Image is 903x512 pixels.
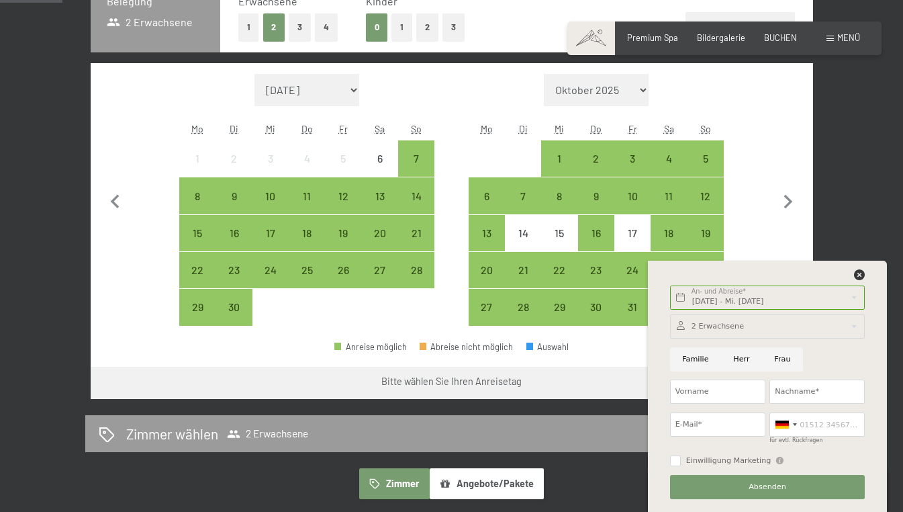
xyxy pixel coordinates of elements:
[614,140,651,177] div: Fri Oct 03 2025
[179,289,216,325] div: Anreise möglich
[179,140,216,177] div: Anreise nicht möglich
[326,191,360,224] div: 12
[579,228,613,261] div: 16
[470,191,504,224] div: 6
[289,13,311,41] button: 3
[578,177,614,214] div: Thu Oct 09 2025
[442,13,465,41] button: 3
[664,123,674,134] abbr: Samstag
[325,140,361,177] div: Fri Sep 05 2025
[469,289,505,325] div: Anreise möglich
[481,123,493,134] abbr: Montag
[614,215,651,251] div: Fri Oct 17 2025
[179,252,216,288] div: Mon Sep 22 2025
[216,215,252,251] div: Anreise möglich
[578,289,614,325] div: Thu Oct 30 2025
[252,140,289,177] div: Wed Sep 03 2025
[614,289,651,325] div: Anreise möglich
[362,140,398,177] div: Sat Sep 06 2025
[398,140,434,177] div: Sun Sep 07 2025
[469,215,505,251] div: Anreise möglich
[541,289,577,325] div: Wed Oct 29 2025
[325,215,361,251] div: Anreise möglich
[506,302,540,335] div: 28
[469,252,505,288] div: Mon Oct 20 2025
[542,153,576,187] div: 1
[506,228,540,261] div: 14
[398,140,434,177] div: Anreise möglich
[252,252,289,288] div: Wed Sep 24 2025
[254,228,287,261] div: 17
[325,177,361,214] div: Fri Sep 12 2025
[670,475,865,499] button: Absenden
[179,215,216,251] div: Anreise möglich
[651,215,687,251] div: Anreise möglich
[578,140,614,177] div: Thu Oct 02 2025
[181,153,214,187] div: 1
[290,191,324,224] div: 11
[505,252,541,288] div: Anreise möglich
[325,140,361,177] div: Anreise nicht möglich
[616,228,649,261] div: 17
[505,177,541,214] div: Anreise möglich
[315,13,338,41] button: 4
[363,191,397,224] div: 13
[218,191,251,224] div: 9
[469,289,505,325] div: Mon Oct 27 2025
[578,177,614,214] div: Anreise möglich
[686,456,771,466] span: Einwilligung Marketing
[764,32,797,43] a: BUCHEN
[541,252,577,288] div: Wed Oct 22 2025
[263,13,285,41] button: 2
[541,140,577,177] div: Wed Oct 01 2025
[216,177,252,214] div: Anreise möglich
[651,177,687,214] div: Anreise möglich
[616,191,649,224] div: 10
[398,177,434,214] div: Anreise möglich
[363,228,397,261] div: 20
[614,252,651,288] div: Fri Oct 24 2025
[362,252,398,288] div: Anreise möglich
[526,343,569,351] div: Auswahl
[252,177,289,214] div: Anreise möglich
[616,153,649,187] div: 3
[542,191,576,224] div: 8
[216,289,252,325] div: Tue Sep 30 2025
[339,123,348,134] abbr: Freitag
[652,191,685,224] div: 11
[216,252,252,288] div: Anreise möglich
[398,252,434,288] div: Anreise möglich
[181,265,214,298] div: 22
[218,228,251,261] div: 16
[614,177,651,214] div: Fri Oct 10 2025
[179,177,216,214] div: Mon Sep 08 2025
[470,228,504,261] div: 13
[542,228,576,261] div: 15
[252,140,289,177] div: Anreise nicht möglich
[334,343,407,351] div: Anreise möglich
[126,424,218,443] h2: Zimmer wählen
[179,289,216,325] div: Mon Sep 29 2025
[687,215,723,251] div: Anreise möglich
[326,153,360,187] div: 5
[398,177,434,214] div: Sun Sep 14 2025
[290,153,324,187] div: 4
[590,123,602,134] abbr: Donnerstag
[399,228,433,261] div: 21
[325,215,361,251] div: Fri Sep 19 2025
[359,468,429,499] button: Zimmer
[774,74,802,327] button: Nächster Monat
[398,252,434,288] div: Sun Sep 28 2025
[687,177,723,214] div: Anreise möglich
[362,215,398,251] div: Anreise möglich
[651,252,687,288] div: Anreise möglich
[505,289,541,325] div: Tue Oct 28 2025
[289,177,325,214] div: Anreise möglich
[688,228,722,261] div: 19
[398,215,434,251] div: Sun Sep 21 2025
[289,140,325,177] div: Thu Sep 04 2025
[769,437,822,443] label: für evtl. Rückfragen
[398,215,434,251] div: Anreise möglich
[289,215,325,251] div: Anreise möglich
